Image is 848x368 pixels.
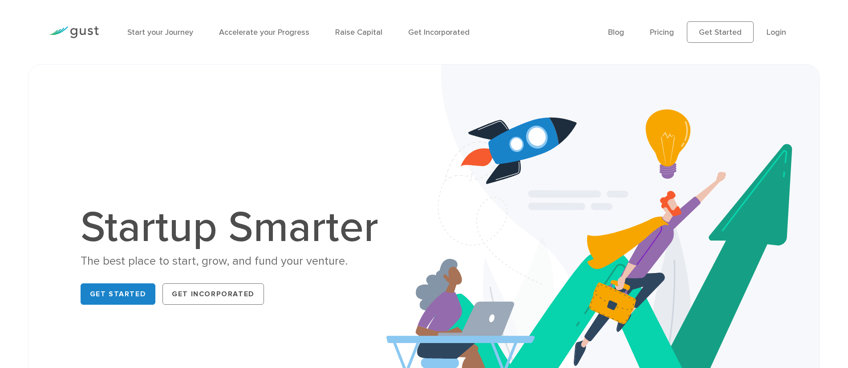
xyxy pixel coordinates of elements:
[81,254,388,269] div: The best place to start, grow, and fund your venture.
[127,28,193,37] a: Start your Journey
[767,28,786,37] a: Login
[408,28,470,37] a: Get Incorporated
[650,28,674,37] a: Pricing
[81,283,156,305] a: Get Started
[335,28,382,37] a: Raise Capital
[608,28,624,37] a: Blog
[687,21,754,43] a: Get Started
[81,206,388,249] h1: Startup Smarter
[162,283,264,305] a: Get Incorporated
[49,26,99,38] img: Gust Logo
[219,28,309,37] a: Accelerate your Progress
